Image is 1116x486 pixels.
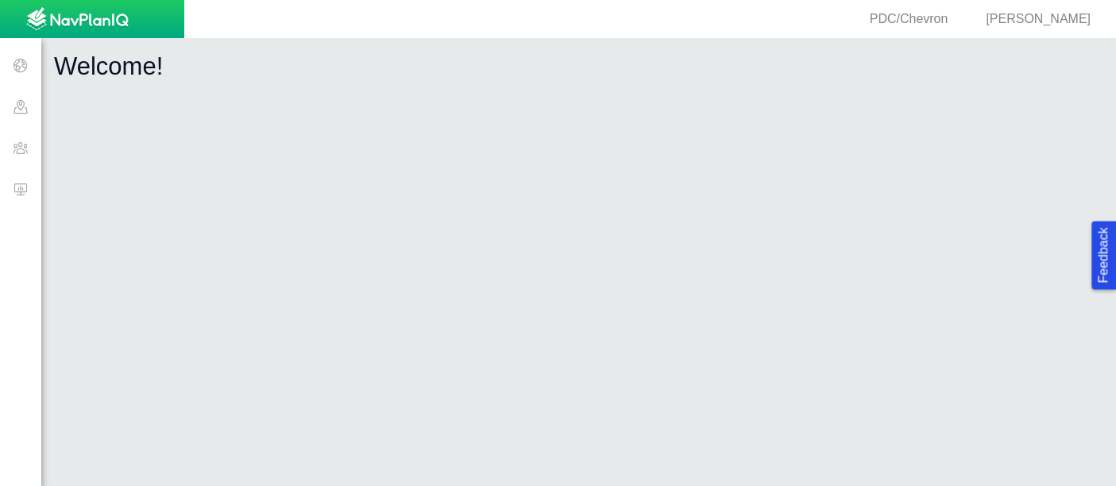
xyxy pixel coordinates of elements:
span: [PERSON_NAME] [986,12,1091,25]
span: PDC/Chevron [870,12,948,25]
div: [PERSON_NAME] [967,10,1097,29]
button: Feedback [1091,221,1116,289]
img: UrbanGroupSolutionsTheme$USG_Images$logo.png [26,7,129,33]
h1: Welcome! [54,51,1103,83]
